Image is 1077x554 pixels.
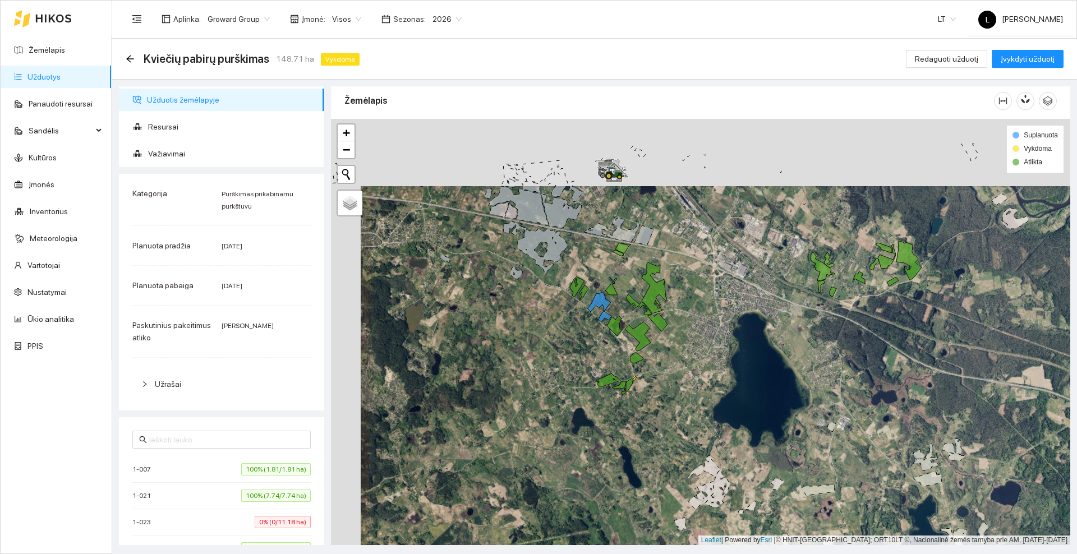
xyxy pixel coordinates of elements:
[978,15,1063,24] span: [PERSON_NAME]
[906,50,987,68] button: Redaguoti užduotį
[29,153,57,162] a: Kultūros
[241,490,311,502] span: 100% (7.74/7.74 ha)
[27,315,74,324] a: Ūkio analitika
[241,463,311,475] span: 100% (1.81/1.81 ha)
[148,116,315,138] span: Resursai
[321,53,360,66] span: Vykdoma
[132,281,194,290] span: Planuota pabaiga
[255,516,311,528] span: 0% (0/11.18 ha)
[126,54,135,63] span: arrow-left
[27,288,67,297] a: Nustatymai
[141,381,148,387] span: right
[393,13,426,25] span: Sezonas :
[147,89,315,111] span: Užduotis žemėlapyje
[302,13,325,25] span: Įmonė :
[27,261,60,270] a: Vartotojai
[344,85,994,117] div: Žemėlapis
[30,234,77,243] a: Meteorologija
[774,536,776,544] span: |
[222,190,293,210] span: Purškimas prikabinamu purkštuvu
[915,53,978,65] span: Redaguoti užduotį
[1001,53,1055,65] span: Įvykdyti užduotį
[1024,158,1042,166] span: Atlikta
[208,11,270,27] span: Groward Group
[144,50,269,68] span: Kviečių pabirų purškimas
[222,282,242,290] span: [DATE]
[173,13,201,25] span: Aplinka :
[139,436,147,444] span: search
[29,99,93,108] a: Panaudoti resursai
[994,92,1012,110] button: column-width
[290,15,299,24] span: shop
[162,15,171,24] span: layout
[148,142,315,165] span: Važiavimai
[986,11,989,29] span: L
[132,371,311,397] div: Užrašai
[29,119,93,142] span: Sandėlis
[1024,145,1052,153] span: Vykdoma
[432,11,462,27] span: 2026
[149,433,304,446] input: Ieškoti lauko
[132,14,142,24] span: menu-fold
[338,124,355,141] a: Zoom in
[938,11,956,27] span: LT
[222,242,242,250] span: [DATE]
[995,96,1011,105] span: column-width
[132,321,211,342] span: Paskutinius pakeitimus atliko
[222,322,274,330] span: [PERSON_NAME]
[132,189,167,198] span: Kategorija
[132,241,191,250] span: Planuota pradžia
[338,141,355,158] a: Zoom out
[132,464,157,475] span: 1-007
[132,543,157,554] span: 1-035
[132,490,157,501] span: 1-021
[698,535,1070,545] div: | Powered by © HNIT-[GEOGRAPHIC_DATA]; ORT10LT ©, Nacionalinė žemės tarnyba prie AM, [DATE]-[DATE]
[27,72,61,81] a: Užduotys
[701,536,721,544] a: Leaflet
[343,126,350,140] span: +
[338,166,355,183] button: Initiate a new search
[338,191,362,215] a: Layers
[155,380,181,389] span: Užrašai
[126,54,135,64] div: Atgal
[29,45,65,54] a: Žemėlapis
[30,207,68,216] a: Inventorius
[1024,131,1058,139] span: Suplanuota
[906,54,987,63] a: Redaguoti užduotį
[343,142,350,156] span: −
[276,53,314,65] span: 148.71 ha
[332,11,361,27] span: Visos
[761,536,772,544] a: Esri
[992,50,1064,68] button: Įvykdyti užduotį
[381,15,390,24] span: calendar
[29,180,54,189] a: Įmonės
[126,8,148,30] button: menu-fold
[27,341,43,350] a: PPIS
[132,516,157,528] span: 1-023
